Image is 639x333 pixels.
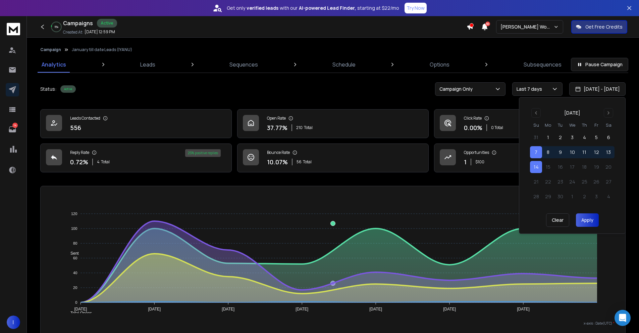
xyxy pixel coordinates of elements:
[70,123,81,132] p: 556
[531,108,541,118] button: Go to previous month
[51,321,615,326] p: x-axis : Date(UTC)
[615,310,631,326] div: Open Intercom Messenger
[405,3,427,13] button: Try Now
[73,286,77,290] tspan: 20
[63,30,83,35] p: Created At:
[439,86,475,92] p: Campaign Only
[70,150,89,155] p: Reply Rate
[7,316,20,329] button: I
[517,86,545,92] p: Last 7 days
[464,157,467,167] p: 1
[267,157,288,167] p: 10.07 %
[72,47,132,52] p: January till date Leads (IYANU)
[407,5,425,11] p: Try Now
[443,307,456,311] tspan: [DATE]
[267,123,287,132] p: 37.77 %
[297,159,302,165] span: 56
[227,5,399,11] p: Get only with our starting at $22/mo
[101,159,110,165] span: Total
[530,161,542,173] button: 14
[73,241,77,245] tspan: 80
[60,85,76,93] div: Active
[491,125,503,130] p: 0 Total
[576,213,599,227] button: Apply
[578,146,590,158] button: 11
[578,122,590,129] th: Thursday
[369,307,382,311] tspan: [DATE]
[299,5,356,11] strong: AI-powered Lead Finder,
[42,60,66,69] p: Analytics
[225,56,262,73] a: Sequences
[602,146,615,158] button: 13
[237,143,429,172] a: Bounce Rate10.07%56Total
[564,110,580,116] div: [DATE]
[590,122,602,129] th: Friday
[464,150,489,155] p: Opportunities
[500,24,553,30] p: [PERSON_NAME] Workspace
[464,116,482,121] p: Click Rate
[332,60,356,69] p: Schedule
[554,122,566,129] th: Tuesday
[578,131,590,143] button: 4
[185,149,221,157] div: 25 % positive replies
[430,60,449,69] p: Options
[75,300,77,304] tspan: 0
[571,20,627,34] button: Get Free Credits
[569,82,626,96] button: [DATE] - [DATE]
[517,307,530,311] tspan: [DATE]
[97,19,117,28] div: Active
[40,109,232,138] a: Leads Contacted556
[65,311,92,316] span: Total Opens
[6,123,19,136] a: 14
[296,125,303,130] span: 210
[434,109,626,138] a: Click Rate0.00%0 Total
[604,108,613,118] button: Go to next month
[296,307,308,311] tspan: [DATE]
[566,146,578,158] button: 10
[74,307,87,311] tspan: [DATE]
[73,256,77,260] tspan: 60
[70,116,100,121] p: Leads Contacted
[247,5,278,11] strong: verified leads
[267,116,286,121] p: Open Rate
[63,19,93,27] h1: Campaigns
[554,146,566,158] button: 9
[40,143,232,172] a: Reply Rate0.72%4Total25% positive replies
[602,122,615,129] th: Saturday
[71,226,77,231] tspan: 100
[542,146,554,158] button: 8
[571,58,628,71] button: Pause Campaign
[524,60,562,69] p: Subsequences
[303,159,312,165] span: Total
[566,131,578,143] button: 3
[237,109,429,138] a: Open Rate37.77%210Total
[70,157,88,167] p: 0.72 %
[71,212,77,216] tspan: 120
[12,123,18,128] p: 14
[7,23,20,35] img: logo
[267,150,290,155] p: Bounce Rate
[475,159,484,165] p: $ 100
[590,131,602,143] button: 5
[97,159,100,165] span: 4
[520,56,566,73] a: Subsequences
[530,131,542,143] button: 31
[222,307,234,311] tspan: [DATE]
[426,56,454,73] a: Options
[40,86,56,92] p: Status:
[602,131,615,143] button: 6
[554,131,566,143] button: 2
[304,125,313,130] span: Total
[328,56,360,73] a: Schedule
[140,60,155,69] p: Leads
[464,123,482,132] p: 0.00 %
[546,213,569,227] button: Clear
[65,251,79,256] span: Sent
[38,56,70,73] a: Analytics
[136,56,159,73] a: Leads
[542,131,554,143] button: 1
[585,24,623,30] p: Get Free Credits
[40,47,61,52] button: Campaign
[566,122,578,129] th: Wednesday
